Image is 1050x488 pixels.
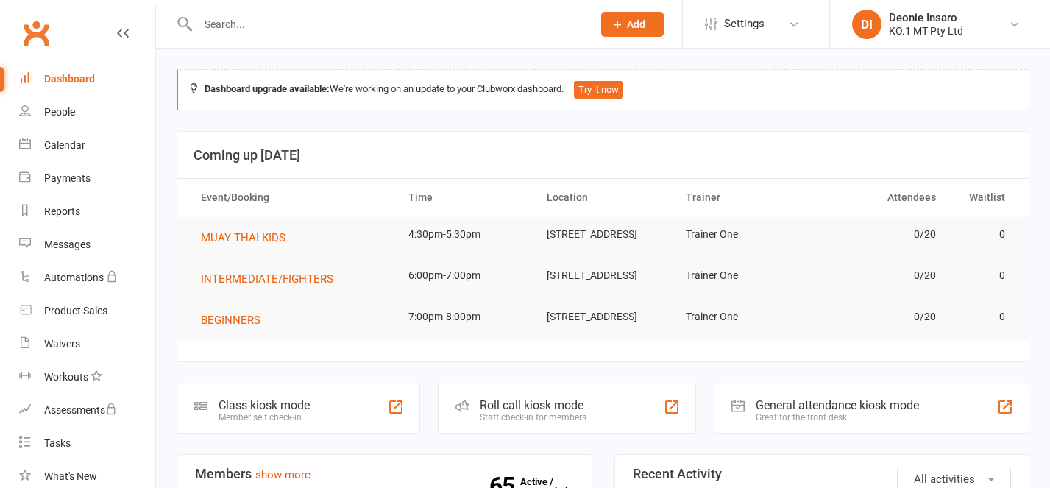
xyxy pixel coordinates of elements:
[574,81,623,99] button: Try it now
[18,15,54,52] a: Clubworx
[44,139,85,151] div: Calendar
[811,179,949,216] th: Attendees
[852,10,881,39] div: DI
[188,179,395,216] th: Event/Booking
[811,258,949,293] td: 0/20
[205,83,330,94] strong: Dashboard upgrade available:
[480,412,586,422] div: Staff check-in for members
[201,311,271,329] button: BEGINNERS
[19,63,155,96] a: Dashboard
[44,172,91,184] div: Payments
[201,229,296,247] button: MUAY THAI KIDS
[949,179,1018,216] th: Waitlist
[19,195,155,228] a: Reports
[533,217,672,252] td: [STREET_ADDRESS]
[195,467,574,481] h3: Members
[19,328,155,361] a: Waivers
[633,467,1012,481] h3: Recent Activity
[19,228,155,261] a: Messages
[480,398,586,412] div: Roll call kiosk mode
[19,162,155,195] a: Payments
[201,231,285,244] span: MUAY THAI KIDS
[811,217,949,252] td: 0/20
[44,205,80,217] div: Reports
[194,148,1012,163] h3: Coming up [DATE]
[201,314,260,327] span: BEGINNERS
[201,272,333,286] span: INTERMEDIATE/FIGHTERS
[19,394,155,427] a: Assessments
[44,238,91,250] div: Messages
[533,258,672,293] td: [STREET_ADDRESS]
[533,300,672,334] td: [STREET_ADDRESS]
[44,73,95,85] div: Dashboard
[889,24,963,38] div: KO.1 MT Pty Ltd
[19,294,155,328] a: Product Sales
[756,412,919,422] div: Great for the front desk
[44,305,107,317] div: Product Sales
[533,179,672,216] th: Location
[627,18,645,30] span: Add
[395,217,533,252] td: 4:30pm-5:30pm
[19,129,155,162] a: Calendar
[44,338,80,350] div: Waivers
[673,258,811,293] td: Trainer One
[889,11,963,24] div: Deonie Insaro
[194,14,582,35] input: Search...
[219,398,310,412] div: Class kiosk mode
[395,300,533,334] td: 7:00pm-8:00pm
[914,473,975,486] span: All activities
[395,179,533,216] th: Time
[44,404,117,416] div: Assessments
[44,272,104,283] div: Automations
[949,300,1018,334] td: 0
[19,361,155,394] a: Workouts
[673,300,811,334] td: Trainer One
[395,258,533,293] td: 6:00pm-7:00pm
[673,217,811,252] td: Trainer One
[19,261,155,294] a: Automations
[19,427,155,460] a: Tasks
[201,270,344,288] button: INTERMEDIATE/FIGHTERS
[44,470,97,482] div: What's New
[177,69,1029,110] div: We're working on an update to your Clubworx dashboard.
[949,217,1018,252] td: 0
[673,179,811,216] th: Trainer
[756,398,919,412] div: General attendance kiosk mode
[44,437,71,449] div: Tasks
[44,106,75,118] div: People
[601,12,664,37] button: Add
[949,258,1018,293] td: 0
[19,96,155,129] a: People
[44,371,88,383] div: Workouts
[724,7,765,40] span: Settings
[811,300,949,334] td: 0/20
[255,468,311,481] a: show more
[219,412,310,422] div: Member self check-in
